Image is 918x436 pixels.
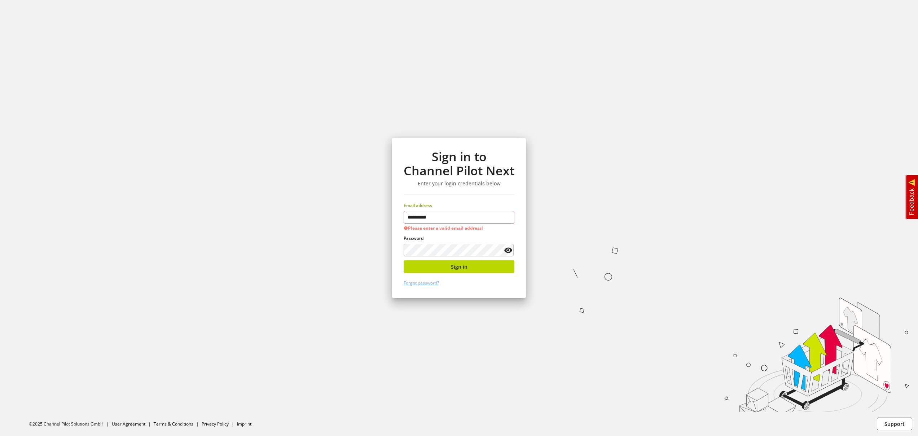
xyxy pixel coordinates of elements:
a: User Agreement [112,421,145,427]
span: Email address [404,202,432,208]
button: Support [877,418,912,430]
span: Support [884,420,905,428]
h3: Enter your login credentials below [404,180,514,187]
a: Feedback ⚠️ [905,175,918,220]
a: Terms & Conditions [154,421,193,427]
span: Sign in [451,263,467,270]
a: Imprint [237,421,251,427]
button: Sign in [404,260,514,273]
li: ©2025 Channel Pilot Solutions GmbH [29,421,112,427]
a: Forgot password? [404,280,439,286]
p: Please enter a valid email address! [404,225,514,232]
h1: Sign in to Channel Pilot Next [404,150,514,177]
span: Password [404,235,423,241]
a: Privacy Policy [202,421,229,427]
